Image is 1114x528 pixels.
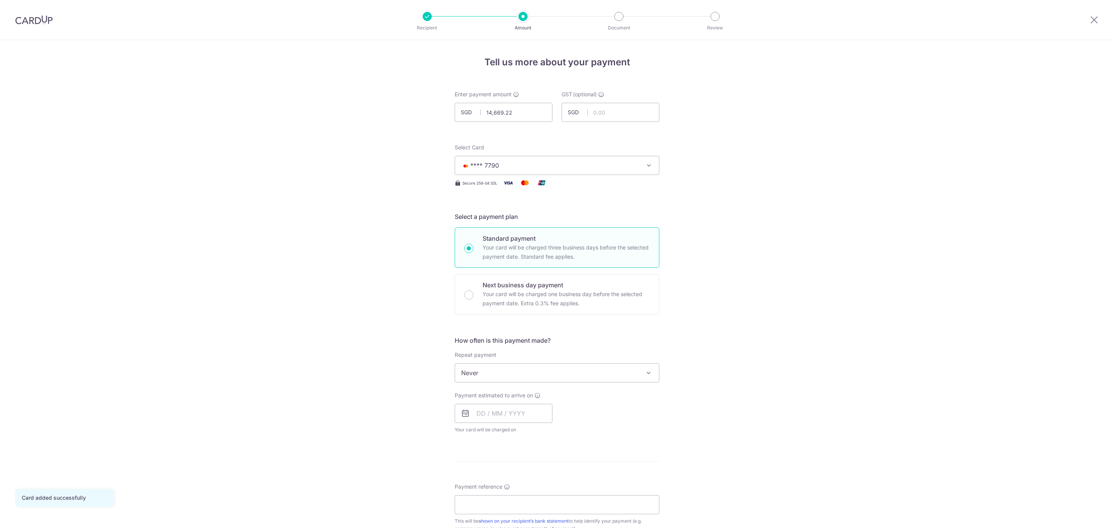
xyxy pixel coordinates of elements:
[483,234,650,243] p: Standard payment
[15,15,53,24] img: CardUp
[461,109,481,116] span: SGD
[455,55,659,69] h4: Tell us more about your payment
[479,518,568,524] a: shown on your recipient’s bank statement
[455,483,502,491] span: Payment reference
[455,404,552,423] input: DD / MM / YYYY
[455,426,552,434] span: Your card will be charged on
[483,290,650,308] p: Your card will be charged one business day before the selected payment date. Extra 0.3% fee applies.
[455,336,659,345] h5: How often is this payment made?
[399,24,455,32] p: Recipient
[455,91,512,98] span: Enter payment amount
[483,280,650,290] p: Next business day payment
[462,180,497,186] span: Secure 256-bit SSL
[455,392,533,399] span: Payment estimated to arrive on
[517,178,533,188] img: Mastercard
[1065,505,1106,524] iframe: Opens a widget where you can find more information
[562,103,659,122] input: 0.00
[483,243,650,261] p: Your card will be charged three business days before the selected payment date. Standard fee appl...
[455,364,659,382] span: Never
[534,178,549,188] img: Union Pay
[568,109,588,116] span: SGD
[455,212,659,221] h5: Select a payment plan
[562,91,572,98] span: GST
[591,24,647,32] p: Document
[461,163,470,168] img: MASTERCARD
[573,91,597,98] span: (optional)
[455,351,496,359] label: Repeat payment
[500,178,516,188] img: Visa
[455,103,552,122] input: 0.00
[495,24,551,32] p: Amount
[455,144,484,151] span: translation missing: en.payables.payment_networks.credit_card.summary.labels.select_card
[687,24,743,32] p: Review
[22,494,107,502] div: Card added successfully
